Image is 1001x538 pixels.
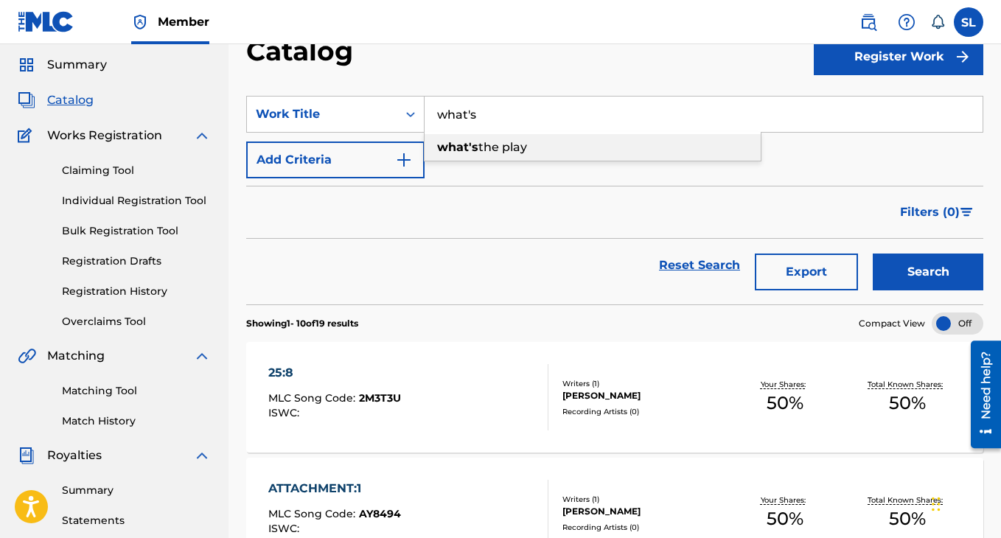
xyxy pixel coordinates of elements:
a: Statements [62,513,211,528]
div: ATTACHMENT:1 [268,480,401,497]
button: Add Criteria [246,142,425,178]
span: Summary [47,56,107,74]
p: Total Known Shares: [868,495,946,506]
img: expand [193,347,211,365]
a: 25:8MLC Song Code:2M3T3UISWC:Writers (1)[PERSON_NAME]Recording Artists (0)Your Shares:50%Total Kn... [246,342,983,453]
img: expand [193,447,211,464]
span: Catalog [47,91,94,109]
span: MLC Song Code : [268,507,359,520]
span: 50 % [767,506,803,532]
span: Compact View [859,317,925,330]
div: Recording Artists ( 0 ) [562,522,724,533]
div: Writers ( 1 ) [562,378,724,389]
a: CatalogCatalog [18,91,94,109]
button: Register Work [814,38,983,75]
span: ISWC : [268,522,303,535]
img: f7272a7cc735f4ea7f67.svg [954,48,972,66]
a: Individual Registration Tool [62,193,211,209]
img: search [859,13,877,31]
span: 50 % [889,506,926,532]
button: Search [873,254,983,290]
a: Overclaims Tool [62,314,211,329]
h2: Catalog [246,35,360,68]
img: MLC Logo [18,11,74,32]
strong: what's [437,140,478,154]
span: Matching [47,347,105,365]
p: Total Known Shares: [868,379,946,390]
div: Recording Artists ( 0 ) [562,406,724,417]
div: [PERSON_NAME] [562,505,724,518]
span: Royalties [47,447,102,464]
div: Notifications [930,15,945,29]
div: Writers ( 1 ) [562,494,724,505]
span: 50 % [889,390,926,416]
a: Registration History [62,284,211,299]
iframe: Chat Widget [927,467,1001,538]
div: User Menu [954,7,983,37]
div: [PERSON_NAME] [562,389,724,402]
p: Showing 1 - 10 of 19 results [246,317,358,330]
iframe: Resource Center [960,335,1001,454]
a: Reset Search [652,249,747,282]
img: Matching [18,347,36,365]
img: 9d2ae6d4665cec9f34b9.svg [395,151,413,169]
button: Export [755,254,858,290]
a: Registration Drafts [62,254,211,269]
span: ISWC : [268,406,303,419]
div: Work Title [256,105,388,123]
img: Top Rightsholder [131,13,149,31]
a: Matching Tool [62,383,211,399]
span: 2M3T3U [359,391,401,405]
a: Claiming Tool [62,163,211,178]
div: Help [892,7,921,37]
a: Summary [62,483,211,498]
span: Works Registration [47,127,162,144]
a: Public Search [854,7,883,37]
p: Your Shares: [761,379,809,390]
img: Catalog [18,91,35,109]
span: AY8494 [359,507,401,520]
span: Filters ( 0 ) [900,203,960,221]
button: Filters (0) [891,194,983,231]
div: 25:8 [268,364,401,382]
img: expand [193,127,211,144]
form: Search Form [246,96,983,304]
a: Bulk Registration Tool [62,223,211,239]
img: help [898,13,915,31]
span: 50 % [767,390,803,416]
span: the play [478,140,527,154]
img: Works Registration [18,127,37,144]
p: Your Shares: [761,495,809,506]
span: MLC Song Code : [268,391,359,405]
a: SummarySummary [18,56,107,74]
span: Member [158,13,209,30]
img: Summary [18,56,35,74]
img: Royalties [18,447,35,464]
a: Match History [62,413,211,429]
img: filter [960,208,973,217]
div: Drag [932,482,941,526]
